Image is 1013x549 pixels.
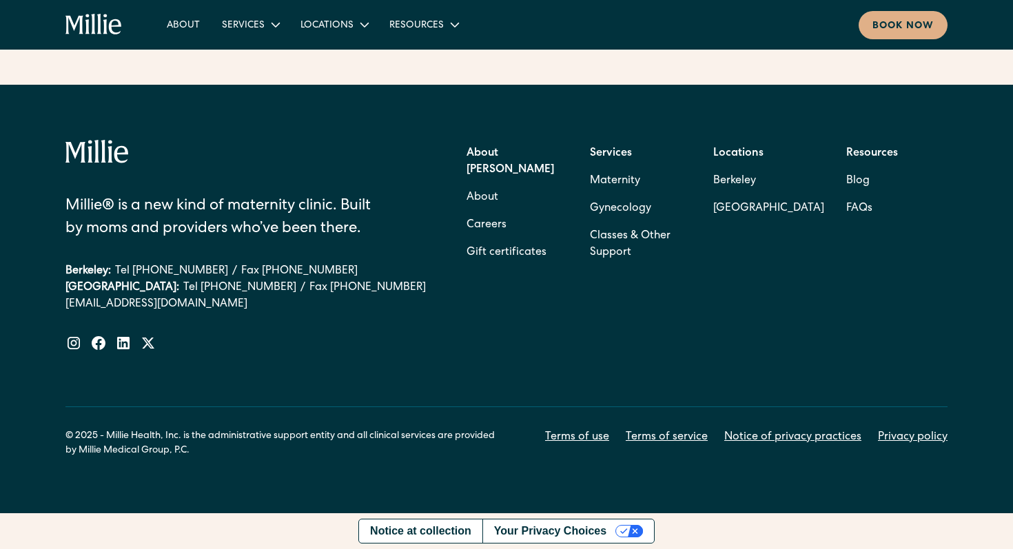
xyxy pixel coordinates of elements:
a: Notice at collection [359,519,482,543]
div: Resources [389,19,444,33]
a: FAQs [846,195,872,222]
strong: About [PERSON_NAME] [467,148,554,176]
a: About [156,13,211,36]
div: Resources [378,13,469,36]
div: Berkeley: [65,263,111,280]
strong: Locations [713,148,764,159]
a: Fax [PHONE_NUMBER] [309,280,426,296]
div: / [232,263,237,280]
div: [GEOGRAPHIC_DATA]: [65,280,179,296]
a: Gift certificates [467,239,546,267]
a: Tel [PHONE_NUMBER] [183,280,296,296]
a: Fax [PHONE_NUMBER] [241,263,358,280]
div: Services [211,13,289,36]
div: Millie® is a new kind of maternity clinic. Built by moms and providers who’ve been there. [65,196,390,241]
button: Your Privacy Choices [482,519,654,543]
a: Maternity [590,167,640,195]
a: Book now [859,11,948,39]
div: Locations [289,13,378,36]
a: Privacy policy [878,429,948,446]
strong: Services [590,148,632,159]
a: Notice of privacy practices [724,429,861,446]
a: [GEOGRAPHIC_DATA] [713,195,824,222]
div: / [300,280,305,296]
a: Blog [846,167,870,195]
a: Berkeley [713,167,824,195]
a: home [65,14,123,36]
a: Classes & Other Support [590,222,691,267]
a: Terms of use [545,429,609,446]
div: Locations [300,19,354,33]
a: Tel [PHONE_NUMBER] [115,263,228,280]
div: Services [222,19,265,33]
a: About [467,184,498,211]
a: Careers [467,211,506,239]
div: © 2025 - Millie Health, Inc. is the administrative support entity and all clinical services are p... [65,429,506,458]
div: Book now [872,19,934,34]
a: Gynecology [590,195,651,222]
strong: Resources [846,148,898,159]
a: [EMAIL_ADDRESS][DOMAIN_NAME] [65,296,426,313]
a: Terms of service [626,429,708,446]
